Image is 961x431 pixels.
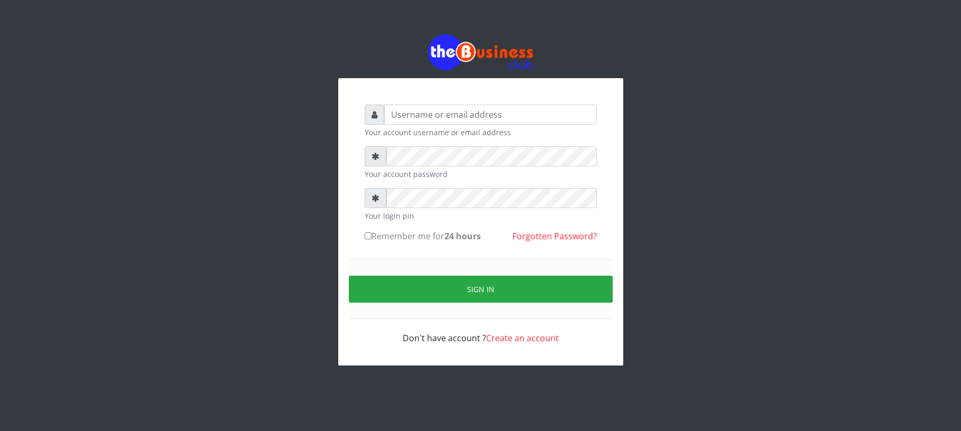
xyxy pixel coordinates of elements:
[444,230,481,242] b: 24 hours
[365,210,597,221] small: Your login pin
[365,168,597,180] small: Your account password
[512,230,597,242] a: Forgotten Password?
[365,232,372,239] input: Remember me for24 hours
[384,105,597,125] input: Username or email address
[365,319,597,344] div: Don't have account ?
[486,332,559,344] a: Create an account
[349,276,613,303] button: Sign in
[365,230,481,242] label: Remember me for
[365,127,597,138] small: Your account username or email address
